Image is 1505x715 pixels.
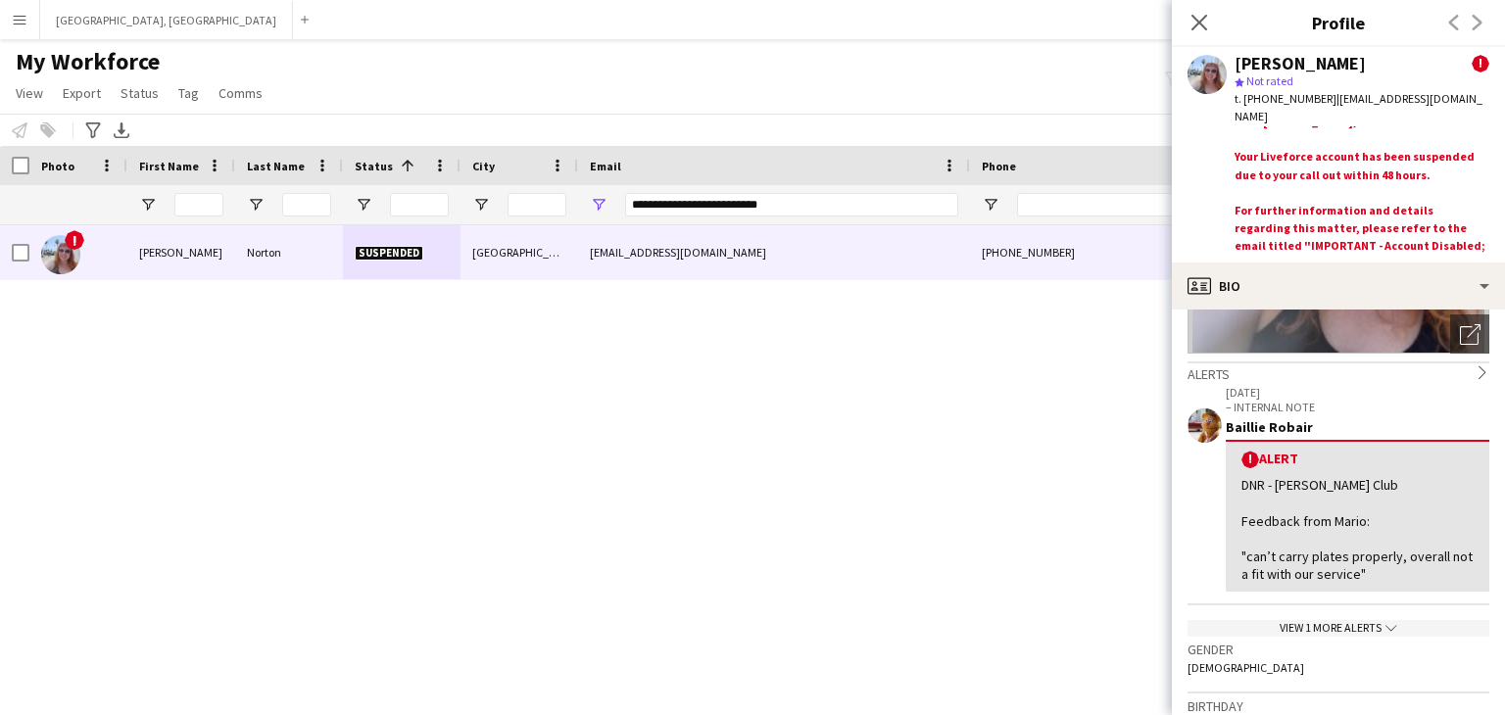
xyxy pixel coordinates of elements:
[110,119,133,142] app-action-btn: Export XLSX
[355,246,423,261] span: Suspended
[1188,697,1489,715] h3: Birthday
[461,225,578,279] div: [GEOGRAPHIC_DATA]
[1226,418,1489,436] div: Baillie Robair
[1188,620,1489,637] div: View 1 more alerts
[16,84,43,102] span: View
[355,196,372,214] button: Open Filter Menu
[1241,451,1259,468] span: !
[1172,10,1505,35] h3: Profile
[625,193,958,216] input: Email Filter Input
[41,159,74,173] span: Photo
[1450,314,1489,354] div: Open photos pop-in
[1172,262,1505,310] div: Bio
[81,119,105,142] app-action-btn: Advanced filters
[170,80,207,106] a: Tag
[1246,73,1293,88] span: Not rated
[235,225,343,279] div: Norton
[1235,91,1336,106] span: t. [PHONE_NUMBER]
[178,84,199,102] span: Tag
[211,80,270,106] a: Comms
[1241,450,1474,468] div: Alert
[590,159,621,173] span: Email
[390,193,449,216] input: Status Filter Input
[8,80,51,106] a: View
[472,159,495,173] span: City
[1017,193,1209,216] input: Phone Filter Input
[41,235,80,274] img: Sarah Norton
[578,225,970,279] div: [EMAIL_ADDRESS][DOMAIN_NAME]
[282,193,331,216] input: Last Name Filter Input
[1226,400,1489,414] p: – INTERNAL NOTE
[1235,126,1489,255] div: Suspended by [PERSON_NAME] on [DATE] 8:49pm:
[1235,91,1482,123] span: | [EMAIL_ADDRESS][DOMAIN_NAME]
[127,225,235,279] div: [PERSON_NAME]
[1235,55,1366,72] div: [PERSON_NAME]
[1235,148,1489,183] div: Your Liveforce account has been suspended due to your call out within 48 hours.
[139,159,199,173] span: First Name
[1188,641,1489,658] h3: Gender
[1472,55,1489,72] span: !
[40,1,293,39] button: [GEOGRAPHIC_DATA], [GEOGRAPHIC_DATA]
[63,84,101,102] span: Export
[218,84,263,102] span: Comms
[1188,361,1489,383] div: Alerts
[1188,660,1304,675] span: [DEMOGRAPHIC_DATA]
[982,159,1016,173] span: Phone
[139,196,157,214] button: Open Filter Menu
[174,193,223,216] input: First Name Filter Input
[55,80,109,106] a: Export
[590,196,607,214] button: Open Filter Menu
[1226,385,1489,400] p: [DATE]
[113,80,167,106] a: Status
[16,47,160,76] span: My Workforce
[1241,476,1474,583] div: DNR - [PERSON_NAME] Club Feedback from Mario: "can’t carry plates properly, overall not a fit wit...
[1235,202,1489,291] div: For further information and details regarding this matter, please refer to the email titled "IMPO...
[982,196,999,214] button: Open Filter Menu
[355,159,393,173] span: Status
[472,196,490,214] button: Open Filter Menu
[247,159,305,173] span: Last Name
[121,84,159,102] span: Status
[508,193,566,216] input: City Filter Input
[65,230,84,250] span: !
[247,196,265,214] button: Open Filter Menu
[970,225,1221,279] div: [PHONE_NUMBER]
